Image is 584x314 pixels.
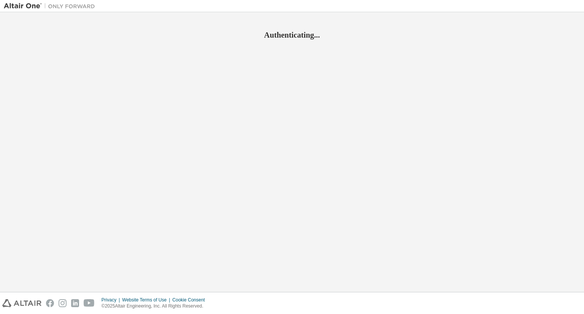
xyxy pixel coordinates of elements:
[84,299,95,307] img: youtube.svg
[4,2,99,10] img: Altair One
[102,303,209,309] p: © 2025 Altair Engineering, Inc. All Rights Reserved.
[59,299,67,307] img: instagram.svg
[122,297,172,303] div: Website Terms of Use
[102,297,122,303] div: Privacy
[46,299,54,307] img: facebook.svg
[4,30,580,40] h2: Authenticating...
[2,299,41,307] img: altair_logo.svg
[172,297,209,303] div: Cookie Consent
[71,299,79,307] img: linkedin.svg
